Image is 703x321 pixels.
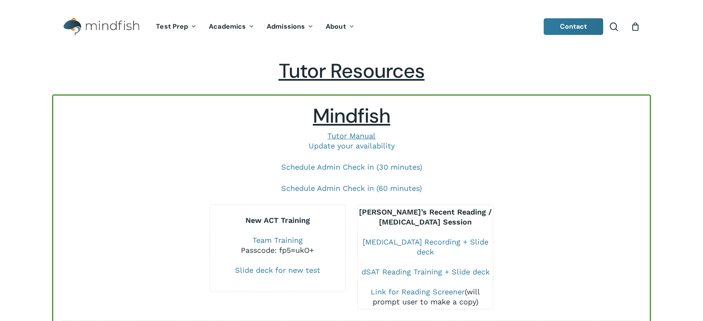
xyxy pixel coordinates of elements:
[235,266,320,274] a: Slide deck for new test
[313,103,390,129] span: Mindfish
[560,22,587,31] span: Contact
[267,22,305,31] span: Admissions
[156,22,188,31] span: Test Prep
[281,184,422,193] a: Schedule Admin Check in (60 minutes)
[150,11,360,42] nav: Main Menu
[150,23,203,30] a: Test Prep
[363,237,488,256] a: [MEDICAL_DATA] Recording + Slide deck
[371,287,465,296] a: Link for Reading Screener
[544,18,604,35] a: Contact
[359,207,492,226] b: [PERSON_NAME]’s Recent Reading / [MEDICAL_DATA] Session
[203,23,260,30] a: Academics
[52,11,651,42] header: Main Menu
[309,141,395,150] a: Update your availability
[327,131,376,140] a: Tutor Manual
[210,245,345,255] div: Passcode: fp5=ukO+
[281,163,422,171] a: Schedule Admin Check in (30 minutes)
[209,22,246,31] span: Academics
[326,22,346,31] span: About
[361,267,490,276] a: dSAT Reading Training + Slide deck
[631,22,640,31] a: Cart
[245,216,310,225] b: New ACT Training
[252,236,303,244] a: Team Training
[279,58,425,84] span: Tutor Resources
[319,23,361,30] a: About
[358,287,493,307] div: (will prompt user to make a copy)
[260,23,319,30] a: Admissions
